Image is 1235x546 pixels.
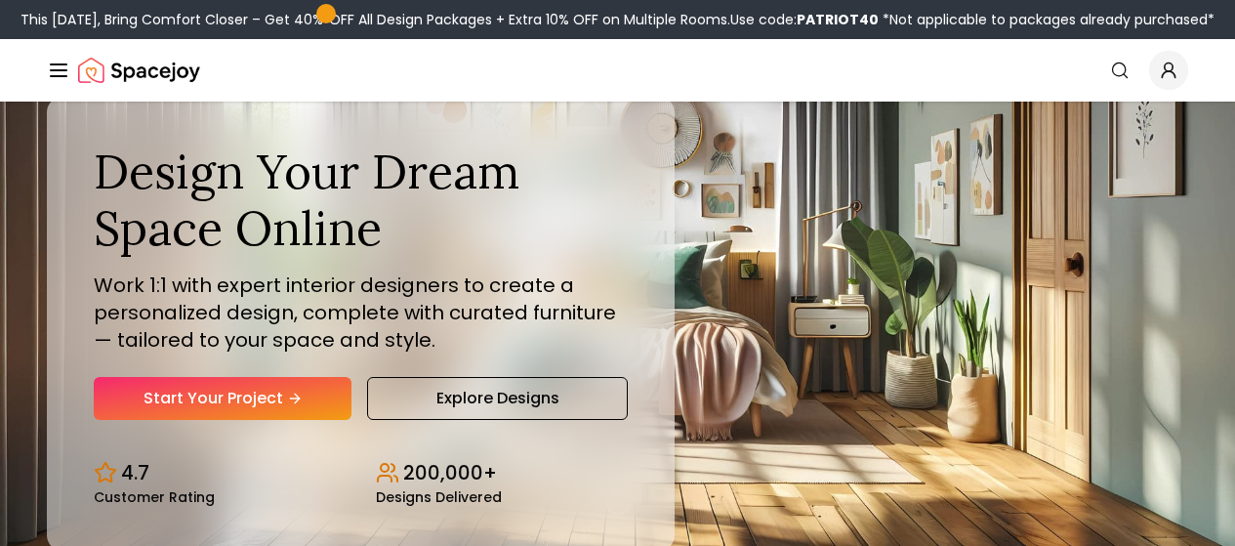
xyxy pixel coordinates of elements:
p: 200,000+ [403,459,497,486]
p: 4.7 [121,459,149,486]
small: Designs Delivered [376,490,502,504]
div: Design stats [94,443,628,504]
h1: Design Your Dream Space Online [94,144,628,256]
p: Work 1:1 with expert interior designers to create a personalized design, complete with curated fu... [94,272,628,354]
small: Customer Rating [94,490,215,504]
span: Use code: [730,10,879,29]
a: Spacejoy [78,51,200,90]
nav: Global [47,39,1188,102]
div: This [DATE], Bring Comfort Closer – Get 40% OFF All Design Packages + Extra 10% OFF on Multiple R... [21,10,1214,29]
span: *Not applicable to packages already purchased* [879,10,1214,29]
a: Start Your Project [94,377,351,420]
b: PATRIOT40 [797,10,879,29]
a: Explore Designs [367,377,627,420]
img: Spacejoy Logo [78,51,200,90]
